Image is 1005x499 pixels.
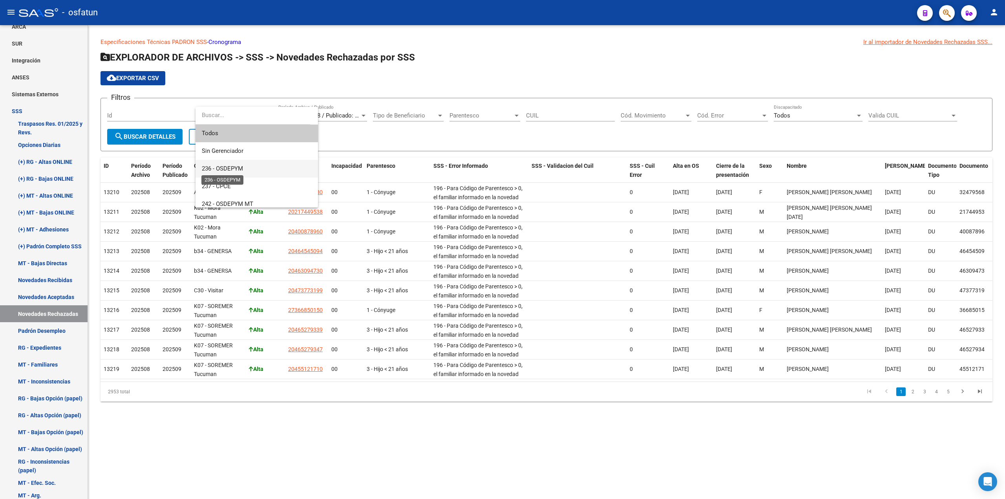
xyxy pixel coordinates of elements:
[202,183,231,190] span: 237 - CPCE
[202,125,312,142] span: Todos
[202,200,253,207] span: 242 - OSDEPYM MT
[202,165,243,172] span: 236 - OSDEPYM
[202,147,243,154] span: Sin Gerenciador
[196,106,310,124] input: dropdown search
[978,472,997,491] div: Open Intercom Messenger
